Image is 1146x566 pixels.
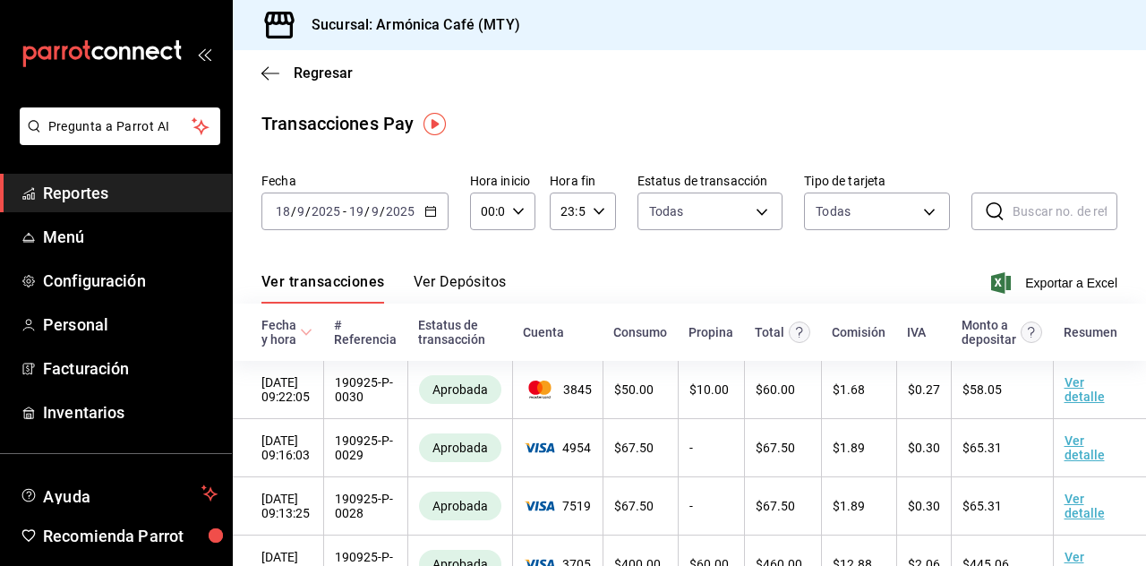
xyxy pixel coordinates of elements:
label: Hora inicio [470,175,535,187]
td: 190925-P-0028 [323,477,407,536]
svg: Este es el monto resultante del total pagado menos comisión e IVA. Esta será la parte que se depo... [1021,322,1042,343]
td: 190925-P-0029 [323,419,407,477]
div: Consumo [613,325,667,339]
div: # Referencia [334,318,397,347]
span: / [305,204,311,219]
button: open_drawer_menu [197,47,211,61]
button: Ver Depósitos [414,273,507,304]
span: / [364,204,370,219]
span: Configuración [43,269,218,293]
span: - [343,204,346,219]
span: $ 65.31 [962,441,1002,455]
span: 3845 [524,381,592,399]
span: Aprobada [425,382,495,397]
span: $ 50.00 [614,382,654,397]
span: 4954 [524,441,592,455]
input: -- [296,204,305,219]
span: $ 67.50 [614,499,654,513]
h3: Sucursal: Armónica Café (MTY) [297,14,520,36]
span: $ 67.50 [756,499,795,513]
a: Ver detalle [1065,375,1105,404]
a: Ver detalle [1065,433,1105,462]
span: $ 60.00 [756,382,795,397]
div: Cuenta [523,325,564,339]
div: Transacciones cobradas de manera exitosa. [419,375,501,404]
span: Reportes [43,181,218,205]
div: Estatus de transacción [418,318,501,347]
span: Inventarios [43,400,218,424]
span: $ 1.89 [833,441,865,455]
span: $ 1.89 [833,499,865,513]
div: IVA [907,325,926,339]
input: ---- [311,204,341,219]
button: Pregunta a Parrot AI [20,107,220,145]
span: $ 1.68 [833,382,865,397]
span: $ 65.31 [962,499,1002,513]
span: $ 0.27 [908,382,940,397]
label: Tipo de tarjeta [804,175,950,187]
td: 190925-P-0030 [323,361,407,419]
td: [DATE] 09:16:03 [233,419,323,477]
span: Fecha y hora [261,318,312,347]
span: / [380,204,385,219]
div: Resumen [1064,325,1117,339]
label: Estatus de transacción [637,175,783,187]
div: Comisión [832,325,885,339]
span: $ 67.50 [614,441,654,455]
span: $ 0.30 [908,441,940,455]
div: Monto a depositar [962,318,1016,347]
span: / [291,204,296,219]
td: - [678,419,744,477]
span: Facturación [43,356,218,381]
a: Ver detalle [1065,492,1105,520]
a: Pregunta a Parrot AI [13,130,220,149]
span: $ 67.50 [756,441,795,455]
div: Total [755,325,784,339]
span: Pregunta a Parrot AI [48,117,192,136]
span: $ 0.30 [908,499,940,513]
div: Propina [688,325,733,339]
div: Transacciones cobradas de manera exitosa. [419,492,501,520]
input: Buscar no. de referencia [1013,193,1117,229]
input: -- [275,204,291,219]
button: Regresar [261,64,353,81]
span: 7519 [524,499,592,513]
label: Hora fin [550,175,615,187]
span: Menú [43,225,218,249]
span: Todas [649,202,684,220]
button: Exportar a Excel [995,272,1117,294]
span: Recomienda Parrot [43,524,218,548]
input: ---- [385,204,415,219]
span: $ 10.00 [689,382,729,397]
span: Aprobada [425,499,495,513]
div: Fecha y hora [261,318,296,347]
label: Fecha [261,175,449,187]
svg: Este monto equivale al total pagado por el comensal antes de aplicar Comisión e IVA. [789,322,810,343]
button: Ver transacciones [261,273,385,304]
img: Tooltip marker [423,113,446,135]
div: Transacciones cobradas de manera exitosa. [419,433,501,462]
td: - [678,477,744,536]
input: -- [348,204,364,219]
div: Todas [816,202,851,220]
span: $ 58.05 [962,382,1002,397]
span: Personal [43,313,218,337]
input: -- [371,204,380,219]
span: Aprobada [425,441,495,455]
span: Ayuda [43,483,194,504]
span: Regresar [294,64,353,81]
td: [DATE] 09:22:05 [233,361,323,419]
div: Transacciones Pay [261,110,414,137]
td: [DATE] 09:13:25 [233,477,323,536]
div: navigation tabs [261,273,507,304]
